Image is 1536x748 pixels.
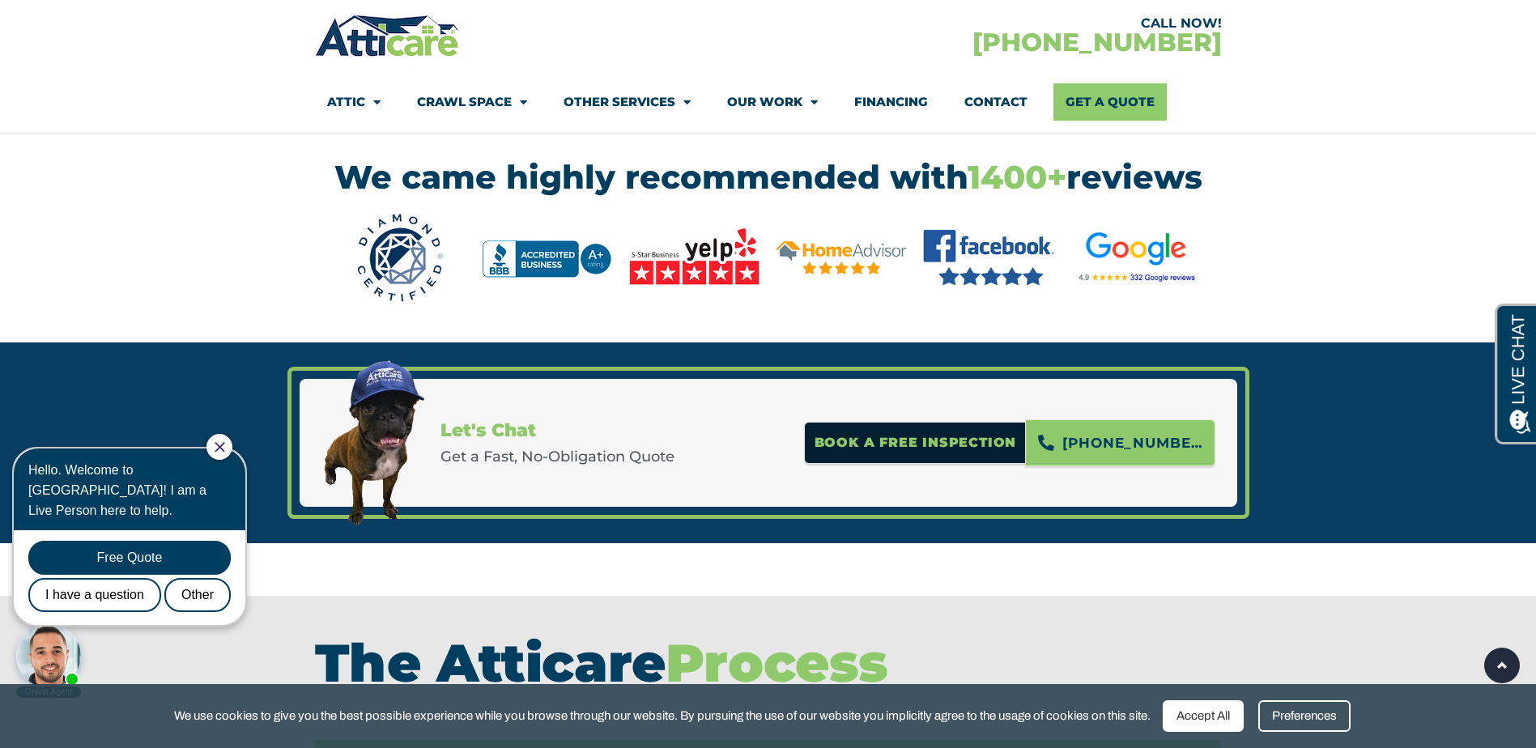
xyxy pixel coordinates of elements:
h3: Let's Chat [440,416,768,445]
iframe: Chat Invitation [8,432,267,699]
img: The atticare dog representing everything roofing and attic insulation with a smile [315,355,433,530]
a: Financing [854,83,928,121]
div: CALL NOW! [768,17,1222,30]
h2: The Atticare [315,636,1222,689]
a: Our Work [727,83,818,121]
div: Preferences [1258,700,1351,732]
span: Opens a chat window [40,13,130,33]
div: Accept All [1163,700,1244,732]
span: [PHONE_NUMBER] [1062,429,1202,457]
nav: Menu [327,83,1210,121]
a: [PHONE_NUMBER] [1025,419,1215,466]
a: Other Services [564,83,691,121]
span: We use cookies to give you the best possible experience while you browse through our website. By ... [174,706,1151,726]
p: Get a Fast, No-Obligation Quote [440,445,768,470]
h4: We came highly recommended with reviews [327,161,1210,193]
a: Crawl Space [417,83,527,121]
a: Get A Quote [1053,83,1167,121]
a: Attic [327,83,381,121]
a: Book A free inspection [804,422,1028,464]
a: Contact [964,83,1028,121]
span: Process [666,631,888,695]
span: 1400+ [968,157,1066,197]
span: Book A free inspection [815,430,1017,456]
